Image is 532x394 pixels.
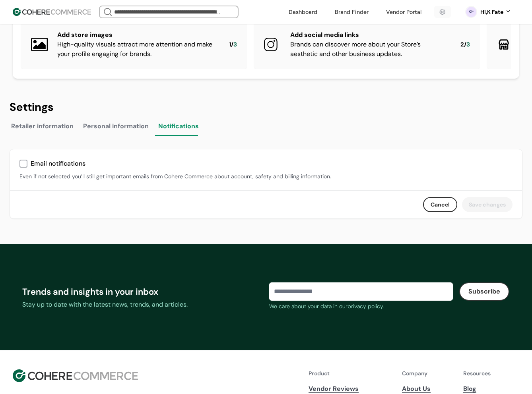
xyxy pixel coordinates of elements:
[269,303,348,310] span: We care about your data in our
[290,40,448,59] div: Brands can discover more about your Store’s aesthetic and other business updates.
[402,369,455,378] p: Company
[348,302,383,311] a: privacy policy
[231,40,233,49] span: /
[423,197,457,212] button: Cancel
[13,369,138,382] img: Cohere Logo
[31,159,85,168] span: Email notifications
[22,300,263,309] div: Stay up to date with the latest news, trends, and articles.
[383,303,384,310] span: .
[229,40,231,49] span: 1
[57,30,216,40] div: Add store images
[462,197,513,212] button: Save changes
[13,8,91,16] img: Cohere Logo
[22,285,263,298] div: Trends and insights in your inbox
[290,30,448,40] div: Add social media links
[459,282,509,301] button: Subscribe
[82,120,150,136] button: Personal information
[402,384,455,394] a: About Us
[465,6,477,18] svg: 0 percent
[464,40,466,49] span: /
[57,40,216,59] div: High-quality visuals attract more attention and make your profile engaging for brands.
[480,8,511,16] button: Hi,K Fate
[309,384,394,394] a: Vendor Reviews
[463,384,519,394] a: Blog
[10,120,75,136] button: Retailer information
[19,172,513,181] div: Even if not selected you’ll still get important emails from Cohere Commerce about account, safety...
[466,40,470,49] span: 3
[157,120,200,136] button: Notifications
[463,369,519,378] p: Resources
[460,40,464,49] span: 2
[480,8,503,16] div: Hi, K Fate
[10,101,522,114] div: Settings
[233,40,237,49] span: 3
[309,369,394,378] p: Product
